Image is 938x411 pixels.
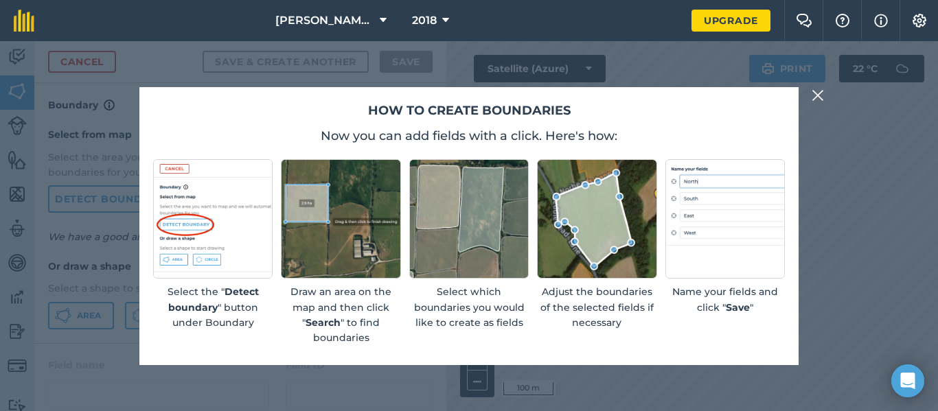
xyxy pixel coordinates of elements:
p: Select the " " button under Boundary [153,284,273,330]
img: placeholder [665,159,785,279]
p: Now you can add fields with a click. Here's how: [153,126,785,145]
img: Screenshot of selected fields [409,159,529,279]
strong: Detect boundary [168,285,259,313]
div: Open Intercom Messenger [891,364,924,397]
span: 2018 [412,12,437,29]
p: Draw an area on the map and then click " " to find boundaries [281,284,400,346]
span: [PERSON_NAME] Farms [275,12,374,29]
img: Screenshot of an rectangular area drawn on a map [281,159,400,279]
strong: Search [306,316,341,329]
img: Two speech bubbles overlapping with the left bubble in the forefront [796,14,812,27]
p: Name your fields and click " " [665,284,785,315]
img: fieldmargin Logo [14,10,34,32]
img: Screenshot of an editable boundary [537,159,656,279]
h2: How to create boundaries [153,101,785,121]
strong: Save [726,301,750,314]
img: svg+xml;base64,PHN2ZyB4bWxucz0iaHR0cDovL3d3dy53My5vcmcvMjAwMC9zdmciIHdpZHRoPSIyMiIgaGVpZ2h0PSIzMC... [812,87,824,104]
img: A question mark icon [834,14,851,27]
p: Adjust the boundaries of the selected fields if necessary [537,284,656,330]
img: svg+xml;base64,PHN2ZyB4bWxucz0iaHR0cDovL3d3dy53My5vcmcvMjAwMC9zdmciIHdpZHRoPSIxNyIgaGVpZ2h0PSIxNy... [874,12,888,29]
p: Select which boundaries you would like to create as fields [409,284,529,330]
img: Screenshot of detect boundary button [153,159,273,279]
a: Upgrade [691,10,770,32]
img: A cog icon [911,14,928,27]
